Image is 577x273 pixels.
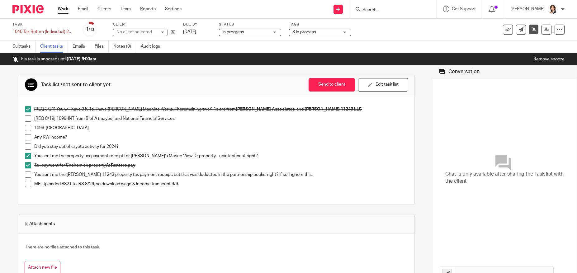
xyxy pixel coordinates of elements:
[40,40,68,53] a: Client tasks
[141,40,165,53] a: Audit logs
[34,181,408,187] p: ME: Uploaded 8821 to IRS 8/26, so download wage & Income transcript 9/9.
[309,78,355,92] button: Send to client
[445,171,564,185] span: Chat is only available after sharing the Task list with the client
[86,26,94,33] div: 1
[12,40,35,53] a: Subtasks
[219,22,281,27] label: Status
[113,22,175,27] label: Client
[510,6,545,12] p: [PERSON_NAME]
[41,82,111,88] div: Task list •
[292,30,316,34] span: 3 In process
[12,5,44,13] img: Pixie
[12,22,75,27] label: Task
[34,125,408,131] p: 1099-[GEOGRAPHIC_DATA]
[63,82,111,87] span: not sent to client yet
[116,29,157,35] div: No client selected
[25,221,55,227] span: Attachments
[78,6,88,12] a: Email
[58,6,69,12] a: Work
[25,245,100,249] span: There are no files attached to this task.
[448,68,480,75] div: Conversation
[222,30,244,34] span: In progress
[12,29,75,35] div: 1040 Tax Return (Individual) 2024
[140,6,156,12] a: Reports
[34,106,408,112] p: [REQ 3/21] You will have 3 K-1s. I have [PERSON_NAME] Machine Works. The K-1s are from
[533,57,565,61] a: Remove snooze
[89,28,94,31] small: /13
[305,107,362,111] strong: [PERSON_NAME] 11243 LLC
[452,7,476,11] span: Get Support
[182,107,210,111] s: remaining two
[236,107,295,111] s: [PERSON_NAME] Associates
[295,107,304,111] s: , and
[183,22,211,27] label: Due by
[362,7,418,13] input: Search
[113,40,136,53] a: Notes (0)
[34,134,408,140] p: Any KW income?
[183,30,196,34] span: [DATE]
[67,57,96,61] b: [DATE] 9:00am
[34,115,408,122] p: [REQ 8/19] 1099-INT from B of A (maybe) and National Financial Services
[34,172,408,178] p: You sent me the [PERSON_NAME] 11243 property tax payment receipt, but that was deducted in the pa...
[95,40,109,53] a: Files
[34,162,408,168] p: Tax payment for Snohomish property
[12,56,96,62] p: This task is snoozed until
[358,78,408,92] button: Edit task list
[97,6,111,12] a: Clients
[34,153,408,159] p: You sent me the property tax payment receipt for [PERSON_NAME]'s Marine View Dr property - uninte...
[73,40,90,53] a: Emails
[106,163,135,167] strong: A: Renters pay
[289,22,351,27] label: Tags
[165,6,182,12] a: Settings
[121,6,131,12] a: Team
[548,4,558,14] img: BW%20Website%203%20-%20square.jpg
[34,144,408,150] p: Did you stay out of crypto activity for 2024?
